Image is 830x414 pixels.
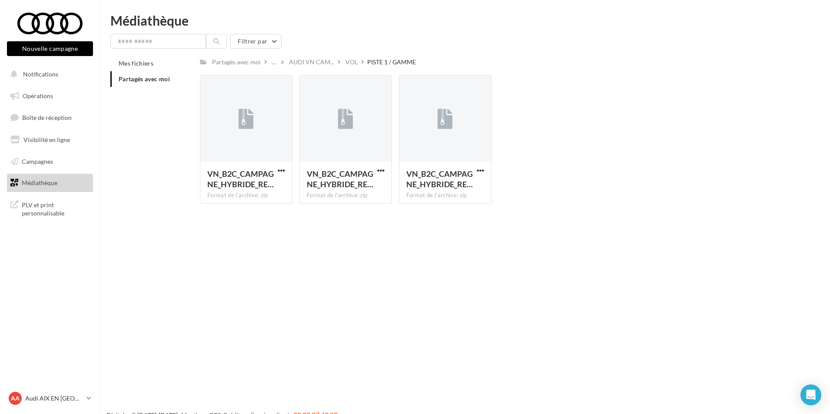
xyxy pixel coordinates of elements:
[230,34,282,49] button: Filtrer par
[110,14,820,27] div: Médiathèque
[11,394,20,403] span: AA
[23,70,58,78] span: Notifications
[406,169,473,189] span: VN_B2C_CAMPAGNE_HYBRIDE_RECHARGEABLE_PISTE_1_GAMME_VOL_1080x1920
[5,195,95,221] a: PLV et print personnalisable
[207,192,285,199] div: Format de l'archive: zip
[345,58,358,66] div: VOL
[22,114,72,121] span: Boîte de réception
[307,169,373,189] span: VN_B2C_CAMPAGNE_HYBRIDE_RECHARGEABLE_PISTE_1_GAMME_VOL_1080x1080
[5,87,95,105] a: Opérations
[5,174,95,192] a: Médiathèque
[207,169,274,189] span: VN_B2C_CAMPAGNE_HYBRIDE_RECHARGEABLE_PISTE_1_GAMME_VOL_1920x1080
[25,394,83,403] p: Audi AIX EN [GEOGRAPHIC_DATA]
[23,136,70,143] span: Visibilité en ligne
[5,108,95,127] a: Boîte de réception
[119,60,153,67] span: Mes fichiers
[406,192,484,199] div: Format de l'archive: zip
[22,157,53,165] span: Campagnes
[22,199,90,218] span: PLV et print personnalisable
[212,58,261,66] div: Partagés avec moi
[5,152,95,171] a: Campagnes
[270,56,278,68] div: ...
[7,390,93,407] a: AA Audi AIX EN [GEOGRAPHIC_DATA]
[307,192,385,199] div: Format de l'archive: zip
[7,41,93,56] button: Nouvelle campagne
[367,58,416,66] div: PISTE 1 / GAMME
[23,92,53,99] span: Opérations
[22,179,57,186] span: Médiathèque
[800,384,821,405] div: Open Intercom Messenger
[5,131,95,149] a: Visibilité en ligne
[289,58,334,66] span: AUDI VN CAM...
[119,75,170,83] span: Partagés avec moi
[5,65,91,83] button: Notifications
